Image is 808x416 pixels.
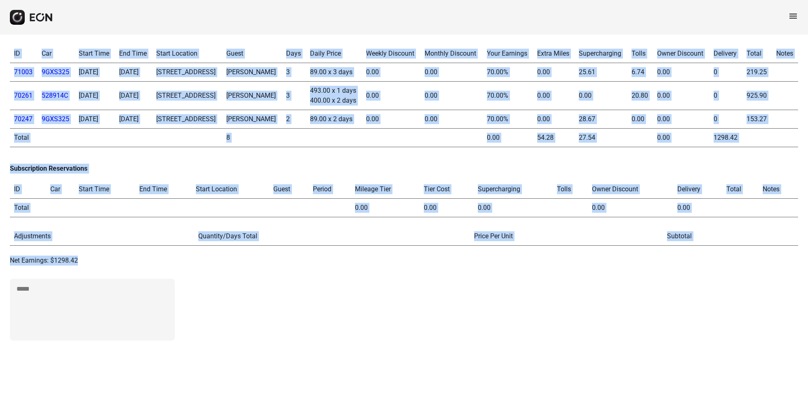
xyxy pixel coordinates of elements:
[75,82,115,110] td: [DATE]
[575,82,627,110] td: 0.00
[575,129,627,147] td: 27.54
[152,110,222,129] td: [STREET_ADDRESS]
[742,82,772,110] td: 925.90
[742,63,772,82] td: 219.25
[310,114,358,124] div: 89.00 x 2 days
[351,180,420,199] th: Mileage Tier
[115,63,152,82] td: [DATE]
[362,63,420,82] td: 0.00
[362,110,420,129] td: 0.00
[282,63,306,82] td: 3
[420,82,482,110] td: 0.00
[309,180,351,199] th: Period
[575,45,627,63] th: Supercharging
[115,110,152,129] td: [DATE]
[310,96,358,106] div: 400.00 x 2 days
[653,63,709,82] td: 0.00
[14,92,33,99] a: 70261
[709,110,743,129] td: 0
[663,227,798,246] th: Subtotal
[588,180,673,199] th: Owner Discount
[10,180,46,199] th: ID
[362,45,420,63] th: Weekly Discount
[742,110,772,129] td: 153.27
[420,199,473,217] td: 0.00
[627,45,653,63] th: Tolls
[10,199,46,217] td: Total
[420,180,473,199] th: Tier Cost
[722,180,759,199] th: Total
[152,63,222,82] td: [STREET_ADDRESS]
[42,68,69,76] a: 9GXS325
[42,92,68,99] a: 528914C
[742,45,772,63] th: Total
[709,45,743,63] th: Delivery
[222,82,282,110] td: [PERSON_NAME]
[10,256,798,266] p: Net Earnings: $1298.42
[575,63,627,82] td: 25.61
[75,180,135,199] th: Start Time
[709,82,743,110] td: 0
[42,115,69,123] a: 9GXS325
[46,180,75,199] th: Car
[474,180,553,199] th: Supercharging
[75,63,115,82] td: [DATE]
[282,82,306,110] td: 3
[75,110,115,129] td: [DATE]
[222,63,282,82] td: [PERSON_NAME]
[673,180,722,199] th: Delivery
[222,129,282,147] td: 8
[533,110,575,129] td: 0.00
[194,227,470,246] th: Quantity/Days Total
[282,45,306,63] th: Days
[115,82,152,110] td: [DATE]
[575,110,627,129] td: 28.67
[75,45,115,63] th: Start Time
[627,110,653,129] td: 0.00
[10,164,798,174] h3: Subscription Reservations
[627,63,653,82] td: 6.74
[653,110,709,129] td: 0.00
[14,68,33,76] a: 71003
[135,180,191,199] th: End Time
[533,45,575,63] th: Extra Miles
[533,129,575,147] td: 54.28
[115,45,152,63] th: End Time
[627,82,653,110] td: 20.80
[553,180,588,199] th: Tolls
[38,45,75,63] th: Car
[709,129,743,147] td: 1298.42
[10,129,38,147] td: Total
[653,129,709,147] td: 0.00
[483,45,533,63] th: Your Earnings
[152,82,222,110] td: [STREET_ADDRESS]
[282,110,306,129] td: 2
[10,45,38,63] th: ID
[14,115,33,123] a: 70247
[10,227,194,246] th: Adjustments
[759,180,798,199] th: Notes
[269,180,309,199] th: Guest
[653,45,709,63] th: Owner Discount
[709,63,743,82] td: 0
[474,199,553,217] td: 0.00
[533,82,575,110] td: 0.00
[483,129,533,147] td: 0.00
[420,45,482,63] th: Monthly Discount
[310,86,358,96] div: 493.00 x 1 days
[653,82,709,110] td: 0.00
[470,227,663,246] th: Price Per Unit
[533,63,575,82] td: 0.00
[306,45,362,63] th: Daily Price
[362,82,420,110] td: 0.00
[420,63,482,82] td: 0.00
[152,45,222,63] th: Start Location
[483,82,533,110] td: 70.00%
[483,110,533,129] td: 70.00%
[788,11,798,21] span: menu
[222,110,282,129] td: [PERSON_NAME]
[673,199,722,217] td: 0.00
[310,67,358,77] div: 89.00 x 3 days
[192,180,269,199] th: Start Location
[420,110,482,129] td: 0.00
